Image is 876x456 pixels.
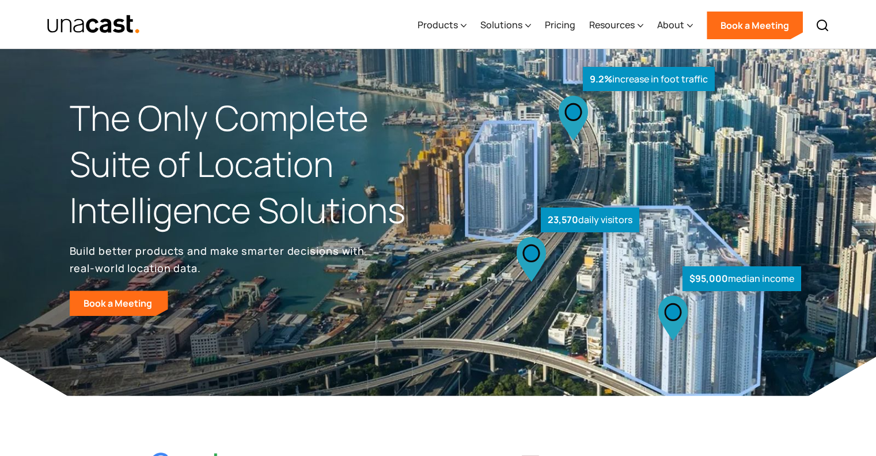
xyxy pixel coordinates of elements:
div: Solutions [480,2,531,49]
strong: 9.2% [590,73,612,85]
div: Resources [589,18,635,32]
div: Solutions [480,18,522,32]
a: Book a Meeting [70,291,168,316]
div: About [657,2,693,49]
div: Resources [589,2,643,49]
h1: The Only Complete Suite of Location Intelligence Solutions [70,95,438,233]
img: Search icon [816,18,829,32]
a: Book a Meeting [707,12,803,39]
img: Unacast text logo [47,14,141,35]
div: daily visitors [541,208,639,232]
a: Pricing [545,2,575,49]
a: home [47,14,141,35]
p: Build better products and make smarter decisions with real-world location data. [70,242,369,277]
div: increase in foot traffic [583,67,715,92]
div: About [657,18,684,32]
div: median income [682,266,801,291]
div: Products [418,18,458,32]
strong: $95,000 [689,272,728,285]
strong: 23,570 [548,213,578,226]
div: Products [418,2,467,49]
